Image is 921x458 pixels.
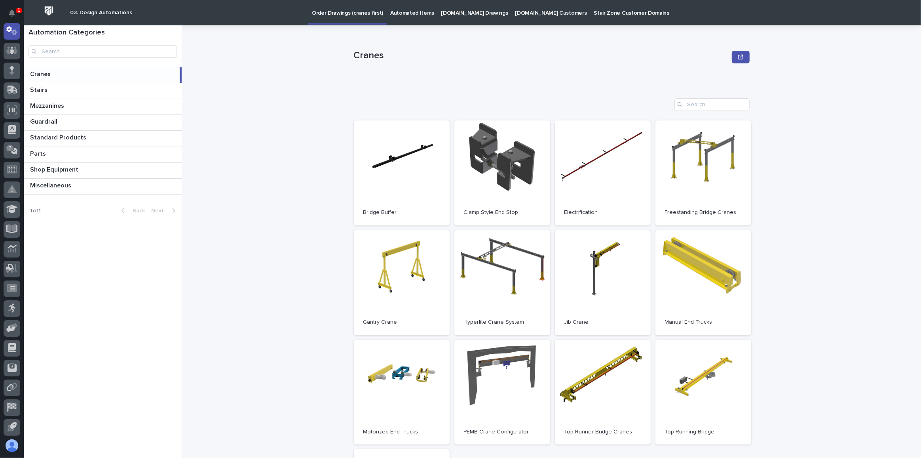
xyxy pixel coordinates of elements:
[655,120,751,225] a: Freestanding Bridge Cranes
[564,429,641,435] p: Top Runner Bridge Cranes
[555,120,651,225] a: Electrification
[24,83,182,99] a: StairsStairs
[363,429,440,435] p: Motorized End Trucks
[655,340,751,445] a: Top Running Bridge
[354,340,450,445] a: Motorized End Trucks
[28,45,177,58] input: Search
[30,132,88,141] p: Standard Products
[24,147,182,163] a: PartsParts
[363,209,440,216] p: Bridge Buffer
[454,230,550,335] a: Hyperlite Crane System
[17,8,20,13] p: 1
[555,340,651,445] a: Top Runner Bridge Cranes
[354,120,450,225] a: Bridge Buffer
[354,50,729,61] p: Cranes
[4,437,20,454] button: users-avatar
[555,230,651,335] a: Jib Crane
[30,69,52,78] p: Cranes
[24,163,182,179] a: Shop EquipmentShop Equipment
[564,209,641,216] p: Electrification
[30,85,49,94] p: Stairs
[128,208,145,214] span: Back
[655,230,751,335] a: Manual End Trucks
[148,207,182,214] button: Next
[454,340,550,445] a: PEMB Crane Configurator
[665,209,742,216] p: Freestanding Bridge Cranes
[24,115,182,131] a: GuardrailGuardrail
[30,149,47,158] p: Parts
[464,209,541,216] p: Clamp Style End Stop
[115,207,148,214] button: Back
[464,429,541,435] p: PEMB Crane Configurator
[24,179,182,195] a: MiscellaneousMiscellaneous
[564,319,641,326] p: Jib Crane
[4,5,20,21] button: Notifications
[24,67,182,83] a: CranesCranes
[42,4,56,18] img: Workspace Logo
[30,180,73,189] p: Miscellaneous
[151,208,169,214] span: Next
[30,164,80,174] p: Shop Equipment
[464,319,541,326] p: Hyperlite Crane System
[10,10,20,22] div: Notifications1
[674,98,750,111] input: Search
[24,99,182,115] a: MezzaninesMezzanines
[24,131,182,147] a: Standard ProductsStandard Products
[354,230,450,335] a: Gantry Crane
[454,120,550,225] a: Clamp Style End Stop
[363,319,440,326] p: Gantry Crane
[70,10,132,16] h2: 03. Design Automations
[24,201,47,221] p: 1 of 1
[665,429,742,435] p: Top Running Bridge
[30,101,66,110] p: Mezzanines
[665,319,742,326] p: Manual End Trucks
[30,116,59,126] p: Guardrail
[28,29,177,37] h1: Automation Categories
